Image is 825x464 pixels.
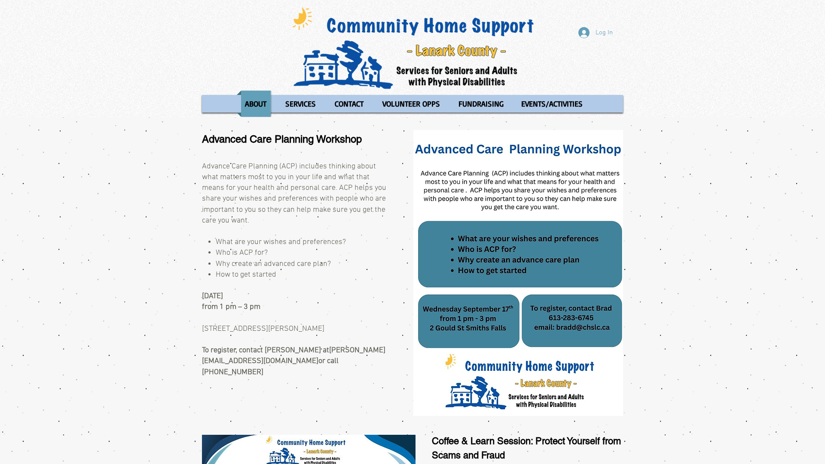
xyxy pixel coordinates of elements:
a: FUNDRAISING [450,91,511,117]
a: VOLUNTEER OPPS [374,91,448,117]
span: Who is ACP for? [216,248,268,257]
span: Advanced Care Planning Workshop [202,133,362,145]
button: Log In [572,24,619,41]
p: VOLUNTEER OPPS [379,91,444,117]
a: CONTACT [326,91,372,117]
span: What are your wishes and preferences? [216,238,346,247]
a: SERVICES [277,91,324,117]
p: ABOUT [241,91,270,117]
span: [DATE] from 1 pm – 3 pm [202,292,260,311]
span: [STREET_ADDRESS][PERSON_NAME] [202,324,324,333]
span: Coffee & Learn Session: Protect Yourself from Scams and Fraud [432,436,621,461]
span: Why create an advanced care plan? [216,259,331,269]
nav: Site [202,91,623,117]
p: SERVICES [281,91,320,117]
span: Advance Care Planning (ACP) includes thinking about what matters most to you in your life and wha... [202,162,386,225]
img: Advanced-Care-Planning-seminar.png [413,130,623,416]
p: CONTACT [331,91,367,117]
p: FUNDRAISING [455,91,507,117]
span: To register, contact [PERSON_NAME] at or call [PHONE_NUMBER] [202,346,385,376]
span: How to get started ​ [216,270,276,279]
span: Log In [593,28,616,37]
a: EVENTS/ACTIVITIES [513,91,591,117]
p: EVENTS/ACTIVITIES [517,91,587,117]
a: ABOUT [237,91,275,117]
